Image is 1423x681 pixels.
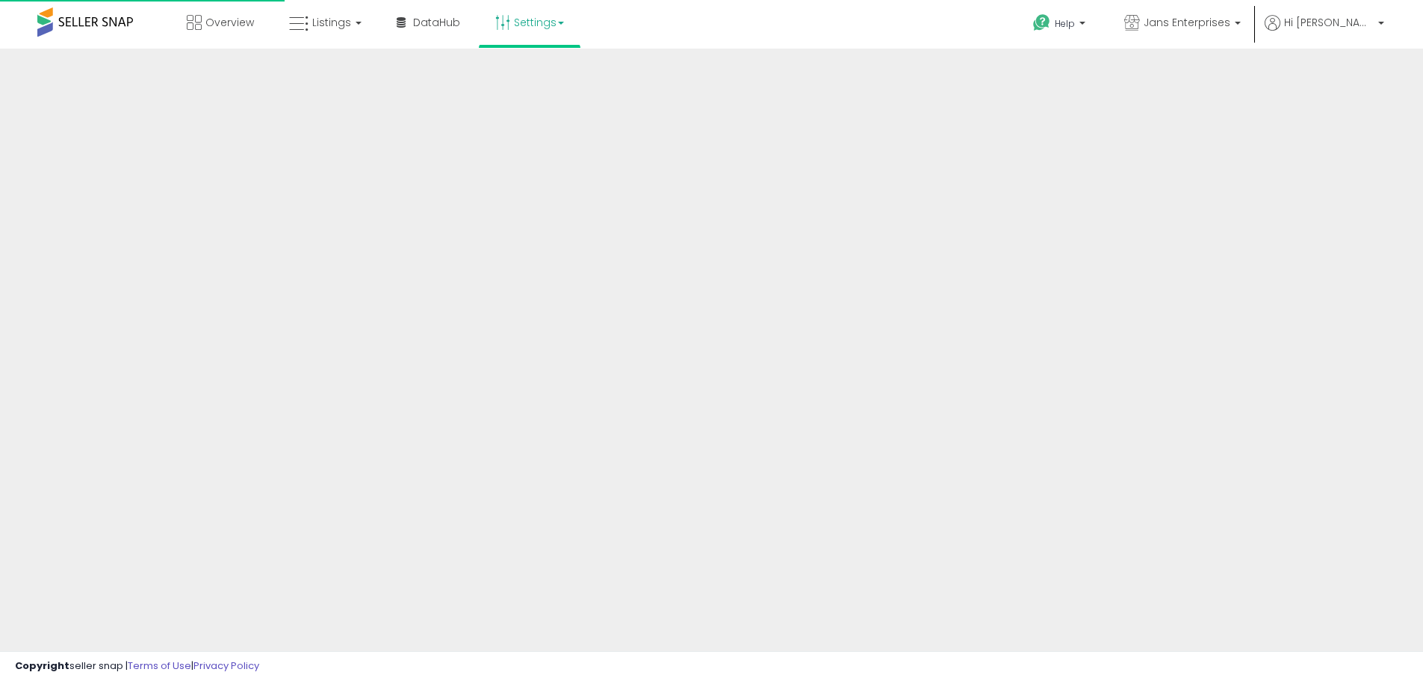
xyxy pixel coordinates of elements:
a: Terms of Use [128,659,191,673]
span: Hi [PERSON_NAME] [1284,15,1374,30]
span: Listings [312,15,351,30]
span: DataHub [413,15,460,30]
strong: Copyright [15,659,69,673]
span: Overview [205,15,254,30]
a: Privacy Policy [193,659,259,673]
div: seller snap | | [15,659,259,674]
i: Get Help [1032,13,1051,32]
a: Hi [PERSON_NAME] [1265,15,1384,49]
span: Help [1055,17,1075,30]
a: Help [1021,2,1100,49]
span: Jans Enterprises [1144,15,1230,30]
